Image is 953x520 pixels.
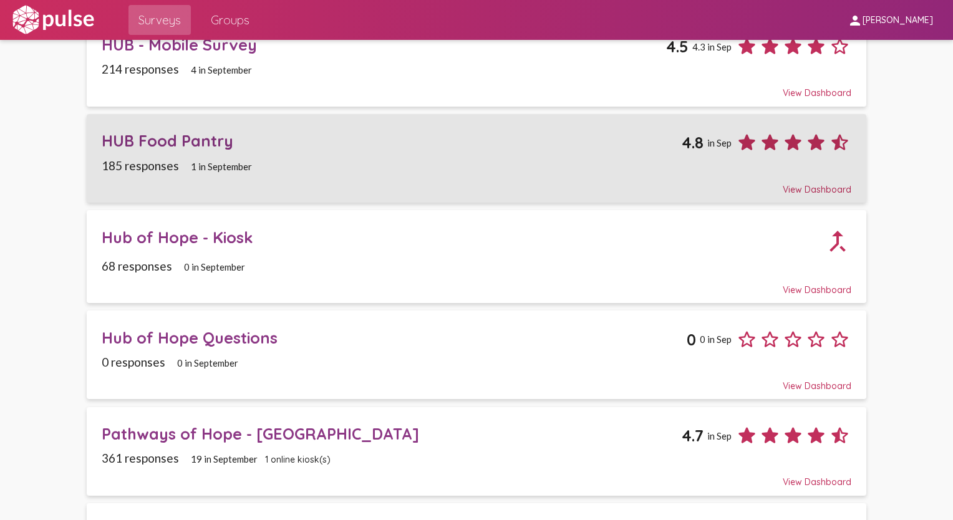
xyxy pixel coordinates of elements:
[265,454,331,465] span: 1 online kiosk(s)
[102,62,179,76] span: 214 responses
[211,9,249,31] span: Groups
[201,5,259,35] a: Groups
[707,137,732,148] span: in Sep
[102,465,851,488] div: View Dashboard
[191,453,258,465] span: 19 in September
[682,133,704,152] span: 4.8
[87,210,867,303] a: Hub of Hope - Kiosk68 responses0 in SeptemberView Dashboard
[102,451,179,465] span: 361 responses
[863,15,933,26] span: [PERSON_NAME]
[102,355,165,369] span: 0 responses
[692,41,732,52] span: 4.3 in Sep
[102,173,851,195] div: View Dashboard
[87,311,867,399] a: Hub of Hope Questions00 in Sep0 responses0 in SeptemberView Dashboard
[848,13,863,28] mat-icon: person
[87,18,867,107] a: HUB - Mobile Survey4.54.3 in Sep214 responses4 in SeptemberView Dashboard
[102,35,666,54] div: HUB - Mobile Survey
[87,407,867,496] a: Pathways of Hope - [GEOGRAPHIC_DATA]4.7in Sep361 responses19 in September1 online kiosk(s)View Da...
[700,334,732,345] span: 0 in Sep
[128,5,191,35] a: Surveys
[102,131,682,150] div: HUB Food Pantry
[184,261,245,272] span: 0 in September
[666,37,689,56] span: 4.5
[707,430,732,441] span: in Sep
[191,161,252,172] span: 1 in September
[191,64,252,75] span: 4 in September
[102,158,179,173] span: 185 responses
[87,114,867,203] a: HUB Food Pantry4.8in Sep185 responses1 in SeptemberView Dashboard
[102,424,682,443] div: Pathways of Hope - [GEOGRAPHIC_DATA]
[102,228,823,247] div: Hub of Hope - Kiosk
[138,9,181,31] span: Surveys
[810,214,865,269] mat-icon: call_merge
[682,426,704,445] span: 4.7
[102,273,851,296] div: View Dashboard
[838,8,943,31] button: [PERSON_NAME]
[177,357,238,368] span: 0 in September
[10,4,96,36] img: white-logo.svg
[102,259,172,273] span: 68 responses
[102,76,851,99] div: View Dashboard
[687,330,696,349] span: 0
[102,328,687,347] div: Hub of Hope Questions
[102,369,851,392] div: View Dashboard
